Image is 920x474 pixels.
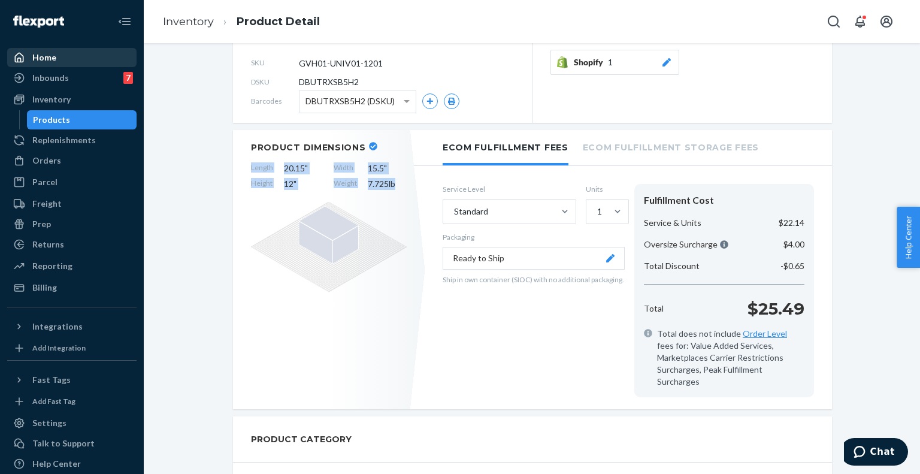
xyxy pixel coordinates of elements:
button: Fast Tags [7,370,137,390]
a: Order Level [743,328,787,339]
span: 1 [608,56,613,68]
a: Freight [7,194,137,213]
div: Standard [454,206,488,218]
a: Inventory [7,90,137,109]
input: Standard [453,206,454,218]
button: Close Navigation [113,10,137,34]
span: Length [251,162,273,174]
span: DBUTRXSB5H2 [299,76,359,88]
button: Help Center [897,207,920,268]
a: Prep [7,215,137,234]
div: Products [33,114,70,126]
button: Integrations [7,317,137,336]
label: Units [586,184,625,194]
li: Ecom Fulfillment Fees [443,130,568,165]
a: Add Fast Tag [7,394,137,409]
div: Settings [32,417,66,429]
p: Total [644,303,664,315]
span: " [384,163,387,173]
ol: breadcrumbs [153,4,329,40]
p: $25.49 [747,297,804,321]
a: Inbounds7 [7,68,137,87]
div: Reporting [32,260,72,272]
button: Open account menu [874,10,898,34]
div: Integrations [32,321,83,333]
span: Weight [334,178,357,190]
div: Parcel [32,176,57,188]
span: 7.725 lb [368,178,407,190]
a: Orders [7,151,137,170]
div: Fulfillment Cost [644,194,804,207]
div: Returns [32,238,64,250]
a: Returns [7,235,137,254]
span: 12 [284,178,323,190]
p: Total Discount [644,260,700,272]
span: Height [251,178,273,190]
span: Barcodes [251,96,299,106]
li: Ecom Fulfillment Storage Fees [583,130,759,163]
button: Shopify1 [550,50,679,75]
a: Help Center [7,454,137,473]
span: Total does not include fees for: Value Added Services, Marketplaces Carrier Restrictions Surcharg... [657,328,804,388]
p: -$0.65 [780,260,804,272]
iframe: Opens a widget where you can chat to one of our agents [844,438,908,468]
a: Products [27,110,137,129]
h2: PRODUCT CATEGORY [251,428,352,450]
a: Home [7,48,137,67]
span: SKU [251,58,299,68]
p: Packaging [443,232,625,242]
span: DBUTRXSB5H2 (DSKU) [305,91,395,111]
div: Billing [32,282,57,294]
div: Inbounds [32,72,69,84]
span: Width [334,162,357,174]
a: Product Detail [237,15,320,28]
a: Inventory [163,15,214,28]
p: $4.00 [783,238,804,250]
button: Talk to Support [7,434,137,453]
p: Oversize Surcharge [644,238,728,250]
span: Shopify [574,56,608,68]
button: Ready to Ship [443,247,625,270]
p: Ship in own container (SIOC) with no additional packaging. [443,274,625,285]
div: Replenishments [32,134,96,146]
a: Settings [7,413,137,433]
span: 15.5 [368,162,407,174]
a: Parcel [7,173,137,192]
button: Open notifications [848,10,872,34]
div: 7 [123,72,133,84]
div: Home [32,52,56,64]
a: Billing [7,278,137,297]
button: Open Search Box [822,10,846,34]
div: Orders [32,155,61,167]
p: $22.14 [779,217,804,229]
a: Add Integration [7,341,137,355]
p: Service & Units [644,217,701,229]
img: Flexport logo [13,16,64,28]
input: 1 [596,206,597,218]
div: Freight [32,198,62,210]
span: 20.15 [284,162,323,174]
span: " [293,179,296,189]
div: 1 [597,206,602,218]
div: Fast Tags [32,374,71,386]
span: DSKU [251,77,299,87]
a: Reporting [7,256,137,276]
div: Help Center [32,458,81,470]
div: Add Integration [32,343,86,353]
div: Talk to Support [32,437,95,449]
label: Service Level [443,184,576,194]
div: Prep [32,218,51,230]
div: Add Fast Tag [32,396,75,406]
span: " [305,163,308,173]
div: Inventory [32,93,71,105]
a: Replenishments [7,131,137,150]
h2: Product Dimensions [251,142,366,153]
